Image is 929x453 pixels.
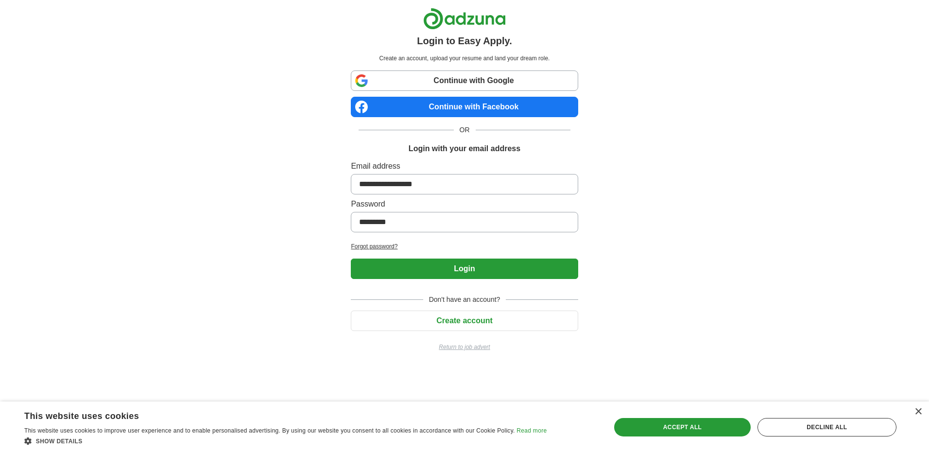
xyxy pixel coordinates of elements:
a: Return to job advert [351,343,578,351]
button: Login [351,259,578,279]
a: Continue with Facebook [351,97,578,117]
div: This website uses cookies [24,407,522,422]
a: Create account [351,316,578,325]
span: OR [454,125,476,135]
p: Create an account, upload your resume and land your dream role. [353,54,576,63]
div: Accept all [614,418,750,436]
span: Show details [36,438,83,445]
label: Email address [351,160,578,172]
div: Decline all [757,418,896,436]
label: Password [351,198,578,210]
span: This website uses cookies to improve user experience and to enable personalised advertising. By u... [24,427,515,434]
div: Close [914,408,922,416]
div: Show details [24,436,547,446]
span: Don't have an account? [423,295,506,305]
h1: Login with your email address [409,143,520,155]
a: Forgot password? [351,242,578,251]
img: Adzuna logo [423,8,506,30]
a: Continue with Google [351,70,578,91]
h1: Login to Easy Apply. [417,34,512,48]
button: Create account [351,311,578,331]
a: Read more, opens a new window [516,427,547,434]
